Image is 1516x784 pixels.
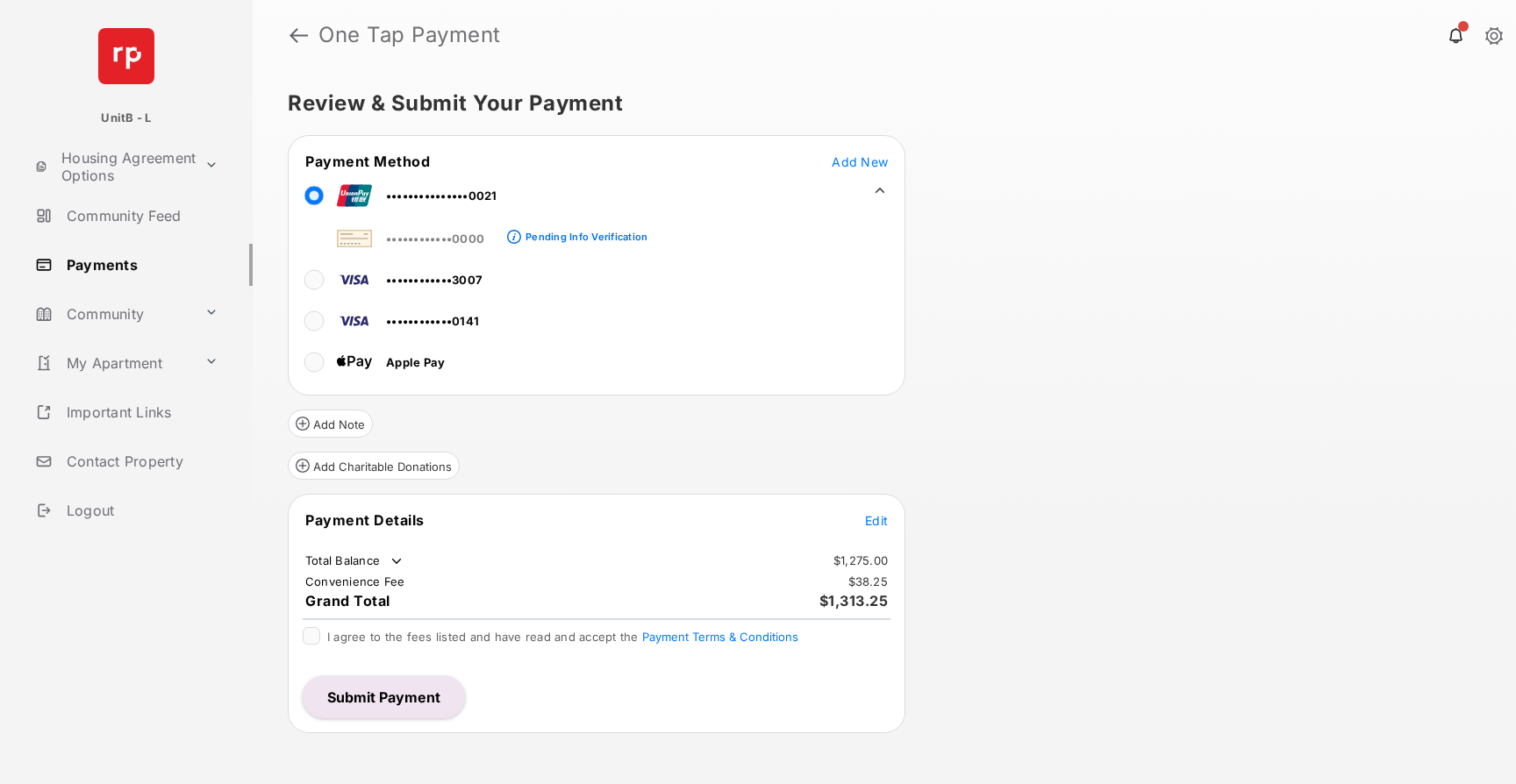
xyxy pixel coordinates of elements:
button: Submit Payment [303,676,465,718]
a: Contact Property [28,440,253,482]
span: Payment Method [305,153,430,170]
button: Add Charitable Donations [288,452,460,480]
a: Logout [28,489,253,531]
button: Add Note [288,410,373,438]
strong: One Tap Payment [318,25,501,46]
img: svg+xml;base64,PHN2ZyB4bWxucz0iaHR0cDovL3d3dy53My5vcmcvMjAwMC9zdmciIHdpZHRoPSI2NCIgaGVpZ2h0PSI2NC... [98,28,154,84]
td: Total Balance [304,552,405,570]
span: Apple Pay [386,355,445,369]
a: Community Feed [28,195,253,237]
span: $1,313.25 [819,592,889,609]
p: UnitB - L [101,110,151,127]
a: Pending Info Verification [521,217,647,246]
span: ••••••••••••3007 [386,273,483,287]
a: Community [28,293,197,335]
td: $38.25 [847,574,890,589]
span: •••••••••••••••0021 [386,189,497,203]
button: I agree to the fees listed and have read and accept the [642,630,798,644]
h5: Review & Submit Your Payment [288,93,1467,114]
div: Pending Info Verification [526,231,647,243]
a: Housing Agreement Options [28,146,197,188]
button: Add New [832,153,888,170]
span: ••••••••••••0000 [386,232,484,246]
a: Payments [28,244,253,286]
span: Add New [832,154,888,169]
a: My Apartment [28,342,197,384]
span: Payment Details [305,511,425,529]
a: Important Links [28,391,225,433]
td: Convenience Fee [304,574,406,589]
button: Edit [865,511,888,529]
span: Grand Total [305,592,390,609]
span: I agree to the fees listed and have read and accept the [327,630,798,644]
span: ••••••••••••0141 [386,314,479,328]
span: Edit [865,513,888,528]
td: $1,275.00 [833,552,889,568]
